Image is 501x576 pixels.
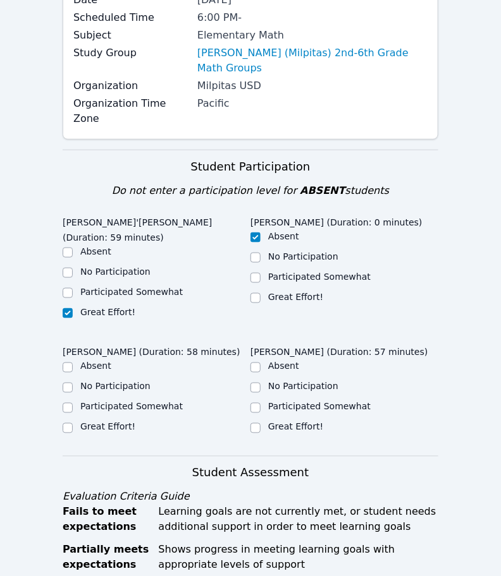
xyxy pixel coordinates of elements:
label: Great Effort! [268,422,323,432]
label: Study Group [73,45,190,61]
legend: [PERSON_NAME] (Duration: 0 minutes) [250,211,423,230]
label: Absent [268,231,299,241]
div: Elementary Math [197,28,428,43]
label: Subject [73,28,190,43]
legend: [PERSON_NAME] (Duration: 58 minutes) [63,341,240,360]
label: No Participation [268,251,338,261]
label: Participated Somewhat [80,402,183,412]
label: Participated Somewhat [268,272,371,282]
div: Milpitas USD [197,78,428,93]
span: ABSENT [300,184,345,196]
div: Fails to meet expectations [63,505,151,535]
a: [PERSON_NAME] (Milpitas) 2nd-6th Grade Math Groups [197,45,428,76]
h3: Student Participation [63,158,438,176]
label: No Participation [80,381,151,392]
label: Great Effort! [80,422,135,432]
legend: [PERSON_NAME] (Duration: 57 minutes) [250,341,428,360]
legend: [PERSON_NAME]'[PERSON_NAME] (Duration: 59 minutes) [63,211,250,245]
label: Scheduled Time [73,10,190,25]
label: Absent [80,246,111,256]
h3: Student Assessment [63,464,438,482]
div: Do not enter a participation level for students [63,183,438,198]
label: Participated Somewhat [268,402,371,412]
div: Learning goals are not currently met, or student needs additional support in order to meet learni... [159,505,439,535]
label: No Participation [268,381,338,392]
div: 6:00 PM - [197,10,428,25]
label: Participated Somewhat [80,287,183,297]
label: Great Effort! [80,307,135,317]
div: Evaluation Criteria Guide [63,489,438,505]
label: Absent [268,361,299,371]
label: No Participation [80,267,151,277]
label: Organization Time Zone [73,96,190,126]
label: Absent [80,361,111,371]
div: Pacific [197,96,428,111]
div: Shows progress in meeting learning goals with appropriate levels of support [159,543,439,573]
label: Organization [73,78,190,93]
div: Partially meets expectations [63,543,151,573]
label: Great Effort! [268,292,323,302]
